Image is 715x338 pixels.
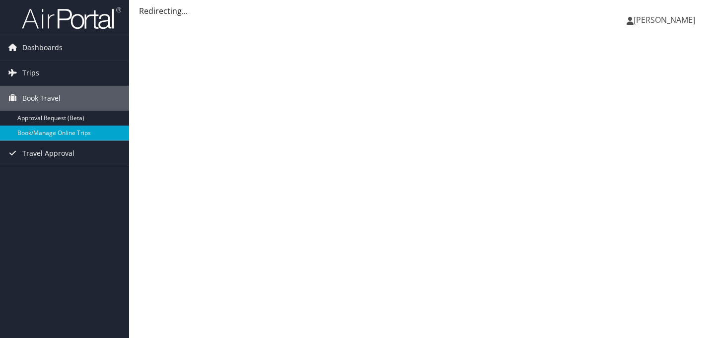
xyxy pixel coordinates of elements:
div: Redirecting... [139,5,705,17]
img: airportal-logo.png [22,6,121,30]
span: Dashboards [22,35,63,60]
a: [PERSON_NAME] [627,5,705,35]
span: Travel Approval [22,141,74,166]
span: [PERSON_NAME] [634,14,695,25]
span: Trips [22,61,39,85]
span: Book Travel [22,86,61,111]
